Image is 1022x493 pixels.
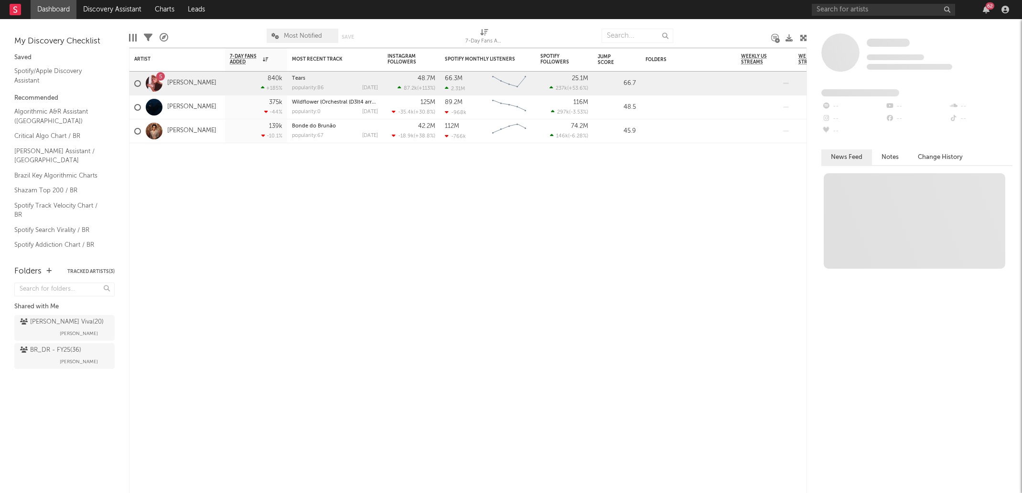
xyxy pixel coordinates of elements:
[445,85,465,92] div: 2.31M
[268,75,282,82] div: 840k
[14,343,115,369] a: BR_DR - FY25(36)[PERSON_NAME]
[292,124,378,129] div: Bonde do Brunão
[14,185,105,196] a: Shazam Top 200 / BR
[264,109,282,115] div: -44 %
[67,269,115,274] button: Tracked Artists(3)
[821,89,899,96] span: Fans Added by Platform
[572,75,588,82] div: 25.1M
[144,24,152,52] div: Filters
[292,100,384,105] a: Wildflower (Orchestral (D3lt4 arrang.)
[20,345,81,356] div: BR_DR - FY25 ( 36 )
[292,76,305,81] a: Tears
[362,133,378,138] div: [DATE]
[983,6,990,13] button: 62
[598,54,622,65] div: Jump Score
[645,57,717,63] div: Folders
[571,123,588,129] div: 74.2M
[20,316,104,328] div: [PERSON_NAME] Viva ( 20 )
[570,110,587,115] span: -3.53 %
[812,4,955,16] input: Search for artists
[14,240,105,250] a: Spotify Addiction Chart / BR
[465,24,504,52] div: 7-Day Fans Added (7-Day Fans Added)
[488,95,531,119] svg: Chart title
[549,85,588,91] div: ( )
[14,52,115,63] div: Saved
[387,53,421,65] div: Instagram Followers
[415,110,434,115] span: +30.8 %
[14,170,105,181] a: Brazil Key Algorithmic Charts
[14,131,105,141] a: Critical Algo Chart / BR
[284,33,322,39] span: Most Notified
[392,109,435,115] div: ( )
[741,53,775,65] span: Weekly US Streams
[134,56,206,62] div: Artist
[14,225,105,235] a: Spotify Search Virality / BR
[445,133,466,139] div: -766k
[14,93,115,104] div: Recommended
[362,109,378,115] div: [DATE]
[404,86,417,91] span: 87.2k
[556,134,568,139] span: 146k
[557,110,569,115] span: 297k
[261,85,282,91] div: +185 %
[415,134,434,139] span: +38.8 %
[167,103,216,111] a: [PERSON_NAME]
[872,149,908,165] button: Notes
[14,283,115,296] input: Search for folders...
[550,133,588,139] div: ( )
[885,113,948,125] div: --
[292,76,378,81] div: Tears
[14,36,115,47] div: My Discovery Checklist
[885,100,948,113] div: --
[908,149,972,165] button: Change History
[292,85,324,91] div: popularity: 86
[445,123,459,129] div: 112M
[867,39,910,47] span: Some Artist
[573,99,588,105] div: 116M
[14,146,105,166] a: [PERSON_NAME] Assistant / [GEOGRAPHIC_DATA]
[420,99,435,105] div: 125M
[488,119,531,143] svg: Chart title
[292,124,336,129] a: Bonde do Brunão
[14,301,115,313] div: Shared with Me
[418,123,435,129] div: 42.2M
[398,134,414,139] span: -18.9k
[821,100,885,113] div: --
[551,109,588,115] div: ( )
[821,125,885,137] div: --
[292,109,321,115] div: popularity: 0
[342,34,354,40] button: Save
[445,56,516,62] div: Spotify Monthly Listeners
[129,24,137,52] div: Edit Columns
[418,75,435,82] div: 48.7M
[167,79,216,87] a: [PERSON_NAME]
[60,356,98,367] span: [PERSON_NAME]
[419,86,434,91] span: +113 %
[292,100,378,105] div: Wildflower (Orchestral (D3lt4 arrang.)
[230,53,260,65] span: 7-Day Fans Added
[986,2,994,10] div: 62
[60,328,98,339] span: [PERSON_NAME]
[392,133,435,139] div: ( )
[14,266,42,277] div: Folders
[867,64,952,70] span: 0 fans last week
[570,134,587,139] span: -6.28 %
[398,85,435,91] div: ( )
[362,85,378,91] div: [DATE]
[445,75,463,82] div: 66.3M
[867,54,924,60] span: Tracking Since: [DATE]
[160,24,168,52] div: A&R Pipeline
[14,315,115,341] a: [PERSON_NAME] Viva(20)[PERSON_NAME]
[821,113,885,125] div: --
[261,133,282,139] div: -10.1 %
[598,126,636,137] div: 45.9
[867,38,910,48] a: Some Artist
[292,133,323,138] div: popularity: 67
[569,86,587,91] span: +53.6 %
[821,149,872,165] button: News Feed
[167,127,216,135] a: [PERSON_NAME]
[445,99,463,105] div: 89.2M
[398,110,414,115] span: -35.4k
[949,100,1012,113] div: --
[598,78,636,89] div: 66.7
